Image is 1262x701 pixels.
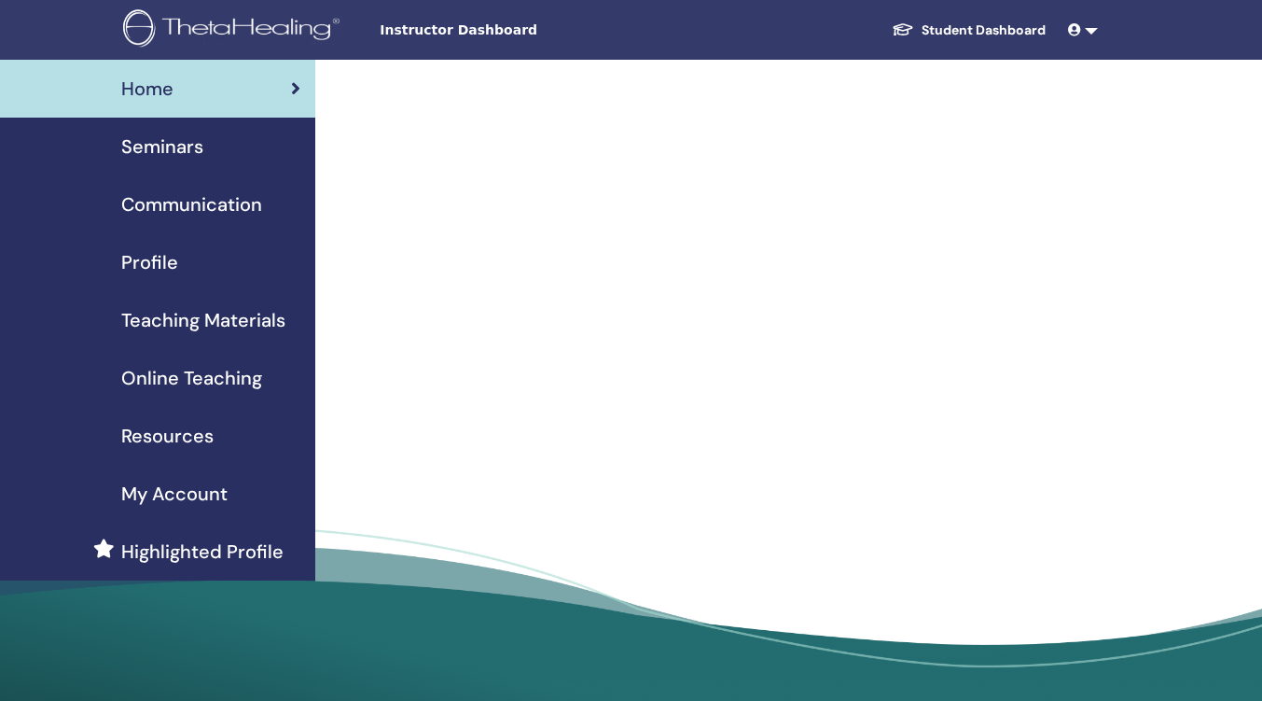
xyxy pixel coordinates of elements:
[121,75,173,103] span: Home
[121,422,214,450] span: Resources
[121,480,228,508] span: My Account
[121,190,262,218] span: Communication
[121,133,203,161] span: Seminars
[123,9,346,51] img: logo.png
[121,538,284,566] span: Highlighted Profile
[121,306,285,334] span: Teaching Materials
[380,21,659,40] span: Instructor Dashboard
[877,13,1061,48] a: Student Dashboard
[121,364,262,392] span: Online Teaching
[121,248,178,276] span: Profile
[892,21,914,37] img: graduation-cap-white.svg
